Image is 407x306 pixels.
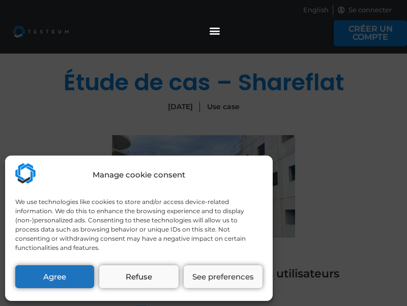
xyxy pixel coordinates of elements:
[184,265,263,288] button: See preferences
[15,265,94,288] button: Agree
[15,163,36,184] img: Testeum.com - Application crowdtesting platform
[207,22,223,39] div: Permuter le menu
[99,265,178,288] button: Refuse
[93,169,185,181] div: Manage cookie consent
[15,197,261,252] div: We use technologies like cookies to store and/or access device-related information. We do this to...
